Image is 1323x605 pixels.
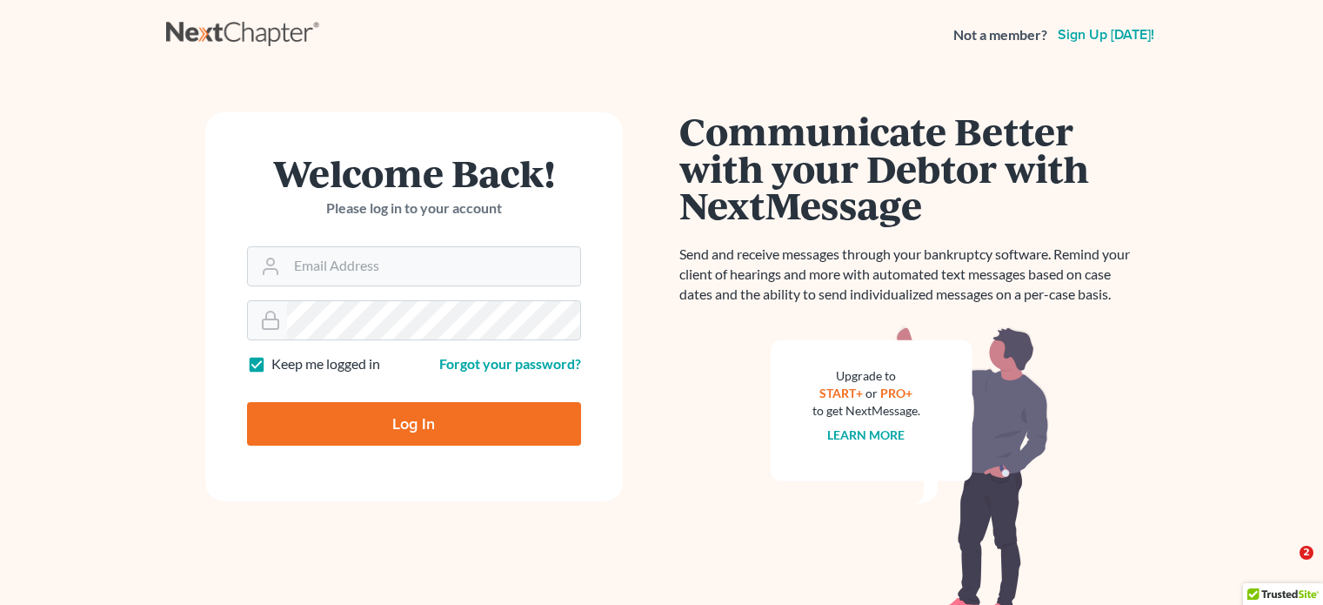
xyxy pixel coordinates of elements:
a: Sign up [DATE]! [1054,28,1158,42]
a: PRO+ [880,386,912,400]
span: 2 [1300,546,1313,560]
strong: Not a member? [953,25,1047,45]
h1: Welcome Back! [247,154,581,192]
label: Keep me logged in [271,354,380,374]
span: or [865,386,878,400]
iframe: Intercom live chat [1264,546,1306,588]
p: Please log in to your account [247,198,581,218]
a: START+ [819,386,863,400]
a: Forgot your password? [439,355,581,372]
a: Learn more [827,427,905,442]
h1: Communicate Better with your Debtor with NextMessage [679,112,1140,224]
input: Email Address [287,247,580,286]
p: Send and receive messages through your bankruptcy software. Remind your client of hearings and mo... [679,245,1140,305]
input: Log In [247,402,581,446]
div: to get NextMessage. [812,402,920,420]
div: Upgrade to [812,367,920,385]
